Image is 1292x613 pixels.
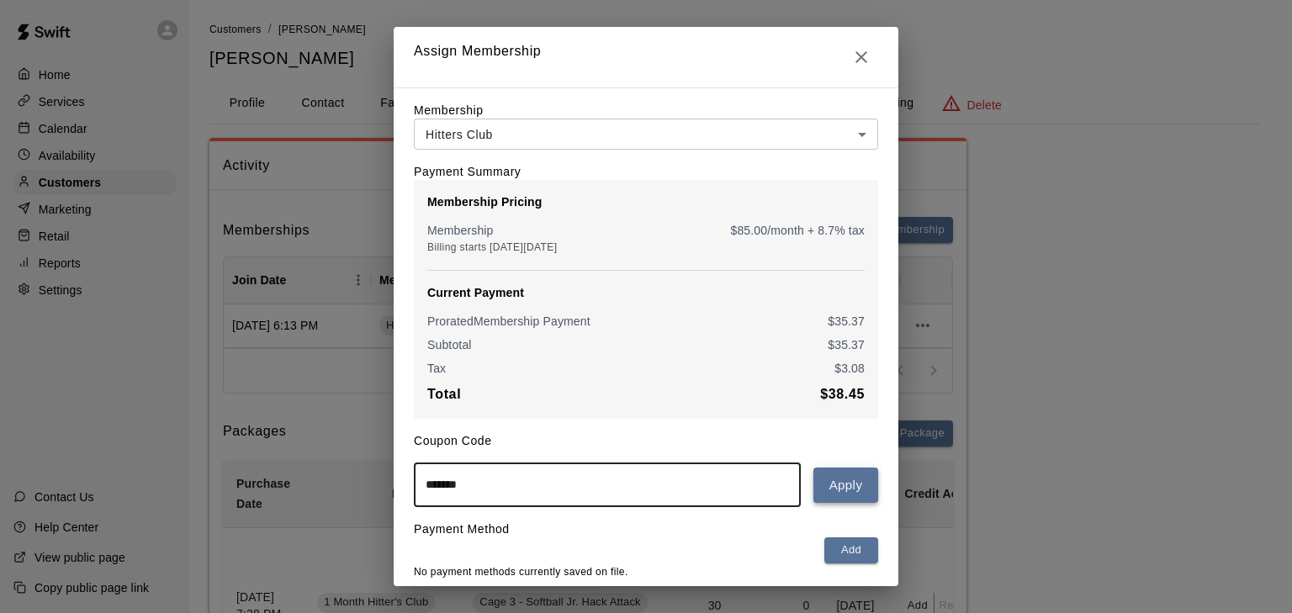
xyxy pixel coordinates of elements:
[824,537,878,563] button: Add
[427,193,865,210] p: Membership Pricing
[427,387,461,401] b: Total
[427,313,590,330] p: Prorated Membership Payment
[414,103,484,117] label: Membership
[427,241,557,253] span: Billing starts [DATE][DATE]
[828,313,865,330] p: $ 35.37
[834,360,865,377] p: $ 3.08
[427,336,472,353] p: Subtotal
[730,222,865,239] p: $ 85.00 /month + 8.7% tax
[414,165,521,178] label: Payment Summary
[427,360,446,377] p: Tax
[414,434,492,447] label: Coupon Code
[427,284,865,301] p: Current Payment
[813,468,878,503] button: Apply
[820,387,865,401] b: $ 38.45
[414,522,510,536] label: Payment Method
[845,40,878,74] button: Close
[828,336,865,353] p: $ 35.37
[414,119,878,150] div: Hitters Club
[414,566,628,578] span: No payment methods currently saved on file.
[427,222,494,239] p: Membership
[394,27,898,87] h2: Assign Membership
